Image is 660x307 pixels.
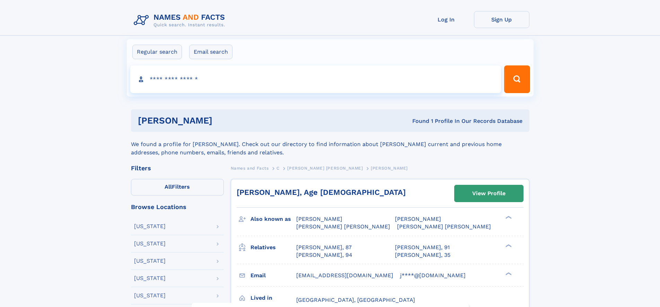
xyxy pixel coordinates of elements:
button: Search Button [504,65,530,93]
img: Logo Names and Facts [131,11,231,30]
a: Sign Up [474,11,529,28]
span: C [276,166,280,171]
a: [PERSON_NAME] [PERSON_NAME] [287,164,363,172]
div: [US_STATE] [134,258,166,264]
span: [PERSON_NAME] [PERSON_NAME] [296,223,390,230]
h3: Also known as [250,213,296,225]
div: [US_STATE] [134,276,166,281]
span: [GEOGRAPHIC_DATA], [GEOGRAPHIC_DATA] [296,297,415,303]
a: [PERSON_NAME], 94 [296,251,352,259]
div: ❯ [504,271,512,276]
div: Filters [131,165,224,171]
div: [US_STATE] [134,224,166,229]
a: Log In [419,11,474,28]
label: Filters [131,179,224,196]
span: [PERSON_NAME] [PERSON_NAME] [287,166,363,171]
span: [PERSON_NAME] [395,216,441,222]
span: [PERSON_NAME] [296,216,342,222]
label: Regular search [132,45,182,59]
div: We found a profile for [PERSON_NAME]. Check out our directory to find information about [PERSON_N... [131,132,529,157]
div: [US_STATE] [134,241,166,246]
a: Names and Facts [231,164,269,172]
div: View Profile [472,186,505,201]
input: search input [130,65,501,93]
h3: Relatives [250,242,296,253]
div: Found 1 Profile In Our Records Database [312,117,522,125]
span: All [165,183,172,190]
span: [PERSON_NAME] [371,166,408,171]
span: [PERSON_NAME] [PERSON_NAME] [397,223,491,230]
div: Browse Locations [131,204,224,210]
h3: Email [250,270,296,281]
a: [PERSON_NAME], 87 [296,244,352,251]
span: [EMAIL_ADDRESS][DOMAIN_NAME] [296,272,393,279]
div: [US_STATE] [134,293,166,298]
a: [PERSON_NAME], Age [DEMOGRAPHIC_DATA] [237,188,406,197]
div: ❯ [504,243,512,248]
a: [PERSON_NAME], 35 [395,251,450,259]
h3: Lived in [250,292,296,304]
label: Email search [189,45,232,59]
a: [PERSON_NAME], 91 [395,244,450,251]
h1: [PERSON_NAME] [138,116,313,125]
a: C [276,164,280,172]
a: View Profile [455,185,523,202]
div: ❯ [504,215,512,220]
